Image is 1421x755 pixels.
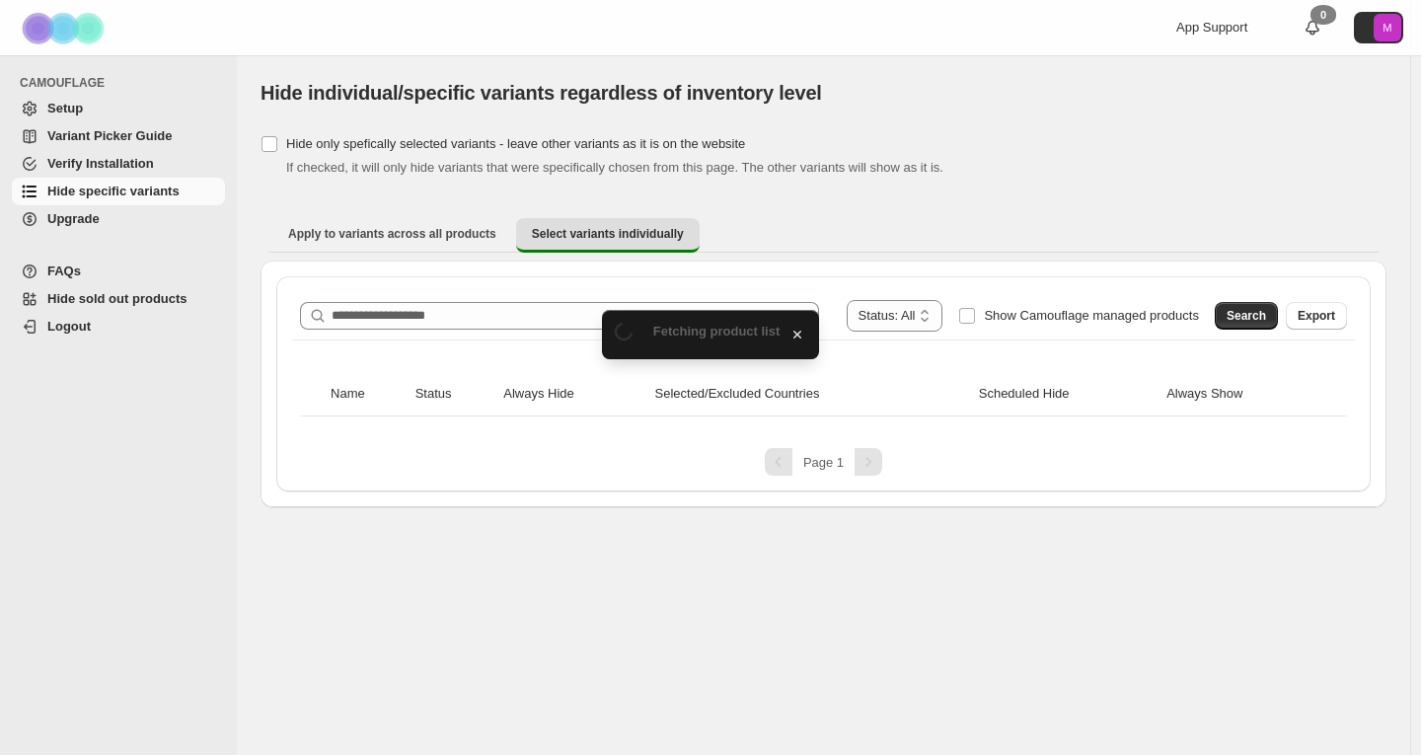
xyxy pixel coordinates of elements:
span: Variant Picker Guide [47,128,172,143]
span: Search [1227,308,1266,324]
span: Verify Installation [47,156,154,171]
button: Select variants individually [516,218,700,253]
text: M [1383,22,1391,34]
a: Variant Picker Guide [12,122,225,150]
span: Setup [47,101,83,115]
span: Logout [47,319,91,334]
span: Fetching product list [653,324,781,339]
span: Hide sold out products [47,291,187,306]
div: Select variants individually [261,261,1386,507]
span: Page 1 [803,455,844,470]
th: Scheduled Hide [973,372,1160,416]
th: Status [410,372,498,416]
nav: Pagination [292,448,1355,476]
span: Hide specific variants [47,184,180,198]
span: Show Camouflage managed products [984,308,1199,323]
a: Logout [12,313,225,340]
span: Avatar with initials M [1374,14,1401,41]
span: Hide individual/specific variants regardless of inventory level [261,82,822,104]
th: Always Hide [497,372,648,416]
span: Export [1298,308,1335,324]
span: App Support [1176,20,1247,35]
a: 0 [1303,18,1322,38]
th: Name [325,372,410,416]
a: FAQs [12,258,225,285]
button: Apply to variants across all products [272,218,512,250]
a: Hide specific variants [12,178,225,205]
span: FAQs [47,264,81,278]
button: Export [1286,302,1347,330]
button: Avatar with initials M [1354,12,1403,43]
th: Selected/Excluded Countries [649,372,973,416]
span: Select variants individually [532,226,684,242]
a: Verify Installation [12,150,225,178]
a: Upgrade [12,205,225,233]
th: Always Show [1160,372,1322,416]
button: Search [1215,302,1278,330]
span: Hide only spefically selected variants - leave other variants as it is on the website [286,136,745,151]
a: Setup [12,95,225,122]
div: 0 [1310,5,1336,25]
span: CAMOUFLAGE [20,75,227,91]
img: Camouflage [16,1,114,55]
span: Upgrade [47,211,100,226]
span: If checked, it will only hide variants that were specifically chosen from this page. The other va... [286,160,943,175]
a: Hide sold out products [12,285,225,313]
span: Apply to variants across all products [288,226,496,242]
